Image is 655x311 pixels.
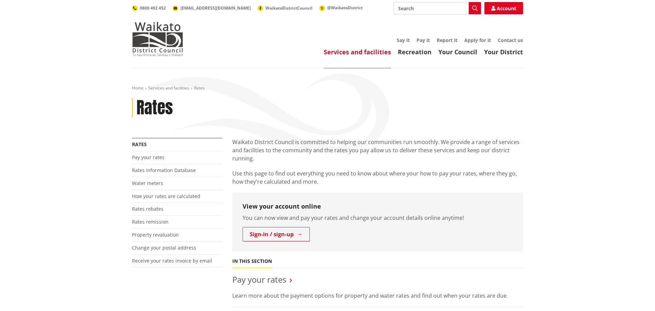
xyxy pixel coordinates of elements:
h3: View your account online [243,203,513,210]
a: Your District [484,48,523,56]
nav: breadcrumb [132,85,523,91]
span: [EMAIL_ADDRESS][DOMAIN_NAME] [180,5,251,11]
span: WaikatoDistrictCouncil [265,5,312,11]
img: Waikato District Council - Te Kaunihera aa Takiwaa o Waikato [132,22,183,56]
a: Say it [397,37,410,43]
a: 0800 492 452 [132,5,166,11]
a: Services and facilities [148,85,189,91]
p: You can now view and pay your rates and change your account details online anytime! [243,214,513,222]
a: [EMAIL_ADDRESS][DOMAIN_NAME] [173,5,251,11]
a: Pay your rates [232,274,286,285]
a: Services and facilities [324,48,391,56]
a: Rates remission [132,218,169,225]
a: Home [132,85,144,91]
span: 0800 492 452 [140,5,166,11]
a: Account [484,2,523,14]
a: Pay your rates [132,154,164,160]
p: Use this page to find out everything you need to know about where your how to pay your rates, whe... [232,169,523,186]
p: Learn more about the payment options for property and water rates and find out when your rates ar... [232,292,523,300]
a: How your rates are calculated [132,193,200,199]
a: Water meters [132,180,163,186]
a: Rates Information Database [132,167,196,173]
a: Sign-in / sign-up [243,227,310,241]
a: Apply for it [464,37,491,43]
a: Pay it [417,37,430,43]
a: Receive your rates invoice by email [132,257,212,264]
input: Search input [394,2,481,14]
a: Rates rebates [132,206,163,212]
a: Report it [437,37,457,43]
span: @WaikatoDistrict [327,5,363,11]
h1: Rates [136,98,173,118]
a: Contact us [498,37,523,43]
a: Your Council [438,48,477,56]
a: @WaikatoDistrict [319,5,363,11]
a: WaikatoDistrictCouncil [258,5,312,11]
a: Recreation [398,48,432,56]
a: Change your postal address [132,244,196,251]
a: Property revaluation [132,231,179,238]
p: Waikato District Council is committed to helping our communities run smoothly. We provide a range... [232,138,523,162]
a: Rates [132,141,147,147]
span: Rates [194,85,205,91]
h5: In this section [232,258,272,264]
